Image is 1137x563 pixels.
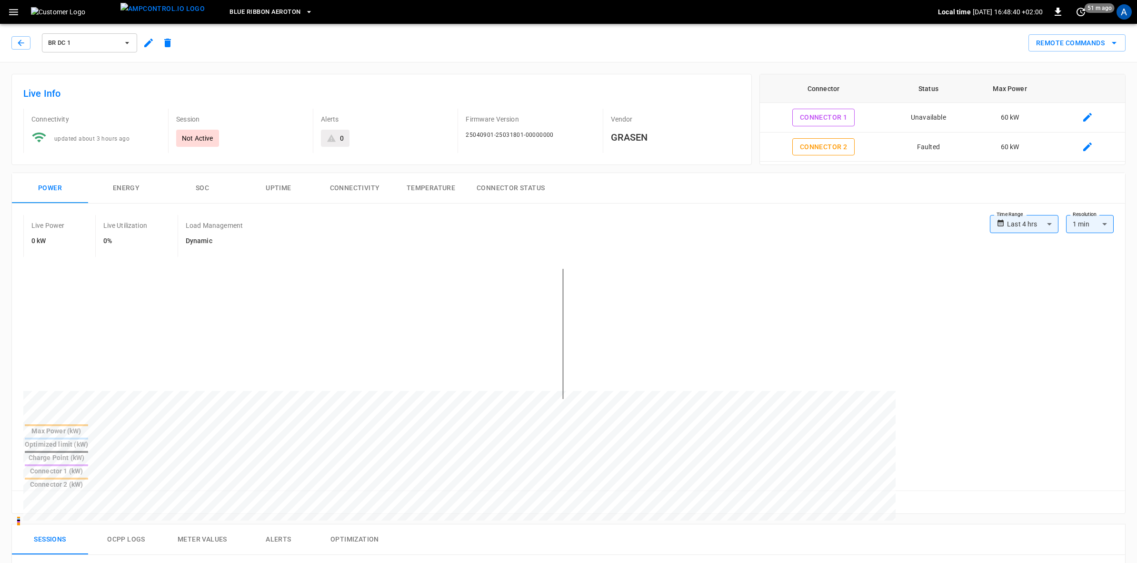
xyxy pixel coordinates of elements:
td: 60 kW [969,133,1050,162]
p: Load Management [186,221,243,230]
span: Blue Ribbon Aeroton [229,7,300,18]
button: Ocpp logs [88,524,164,555]
div: Last 4 hrs [1007,215,1058,233]
img: ampcontrol.io logo [120,3,205,15]
button: BR DC 1 [42,33,137,52]
button: Connector 2 [792,138,855,156]
p: Vendor [611,114,740,124]
td: 60 kW [969,103,1050,133]
div: profile-icon [1117,4,1132,20]
button: SOC [164,173,240,204]
button: Power [12,173,88,204]
p: Local time [938,7,971,17]
h6: Dynamic [186,236,243,246]
div: 1 min [1066,215,1114,233]
button: Connector Status [469,173,552,204]
button: Energy [88,173,164,204]
button: set refresh interval [1073,4,1088,20]
button: Meter Values [164,524,240,555]
div: remote commands options [1028,34,1126,52]
button: Optimization [317,524,393,555]
p: Firmware Version [466,114,595,124]
span: 25040901-25031801-00000000 [466,132,553,138]
button: Temperature [393,173,469,204]
button: Connectivity [317,173,393,204]
button: Sessions [12,524,88,555]
p: Live Utilization [103,221,147,230]
button: Uptime [240,173,317,204]
div: 0 [340,133,344,143]
button: Blue Ribbon Aeroton [226,3,317,21]
span: BR DC 1 [48,38,119,49]
label: Resolution [1073,211,1097,218]
p: Alerts [321,114,450,124]
button: Remote Commands [1028,34,1126,52]
p: [DATE] 16:48:40 +02:00 [973,7,1043,17]
span: updated about 3 hours ago [54,135,130,142]
th: Connector [760,74,888,103]
p: Not Active [182,133,213,143]
img: Customer Logo [31,7,117,17]
th: Status [887,74,969,103]
button: Connector 1 [792,109,855,126]
h6: 0% [103,236,147,246]
label: Time Range [997,211,1023,218]
td: Unavailable [887,103,969,133]
h6: 0 kW [31,236,65,246]
span: 51 m ago [1085,3,1115,13]
p: Live Power [31,221,65,230]
p: Session [176,114,305,124]
button: Alerts [240,524,317,555]
h6: GRASEN [611,130,740,145]
h6: Live Info [23,86,740,101]
td: Faulted [887,133,969,162]
p: Connectivity [31,114,160,124]
th: Max Power [969,74,1050,103]
table: connector table [760,74,1125,162]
